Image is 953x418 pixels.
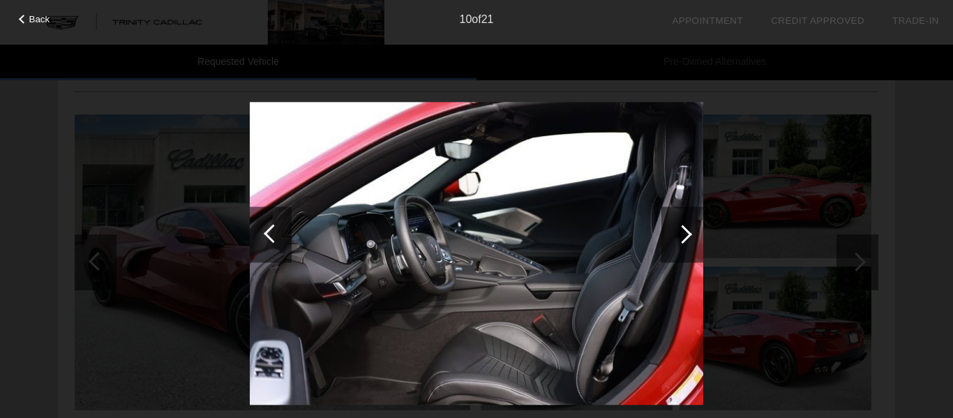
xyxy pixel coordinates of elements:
[460,13,472,25] span: 10
[481,13,494,25] span: 21
[29,14,50,24] span: Back
[250,102,703,405] img: 33f2947a2414c67e58029f76ce465889x.jpg
[892,15,939,26] a: Trade-In
[771,15,864,26] a: Credit Approved
[672,15,743,26] a: Appointment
